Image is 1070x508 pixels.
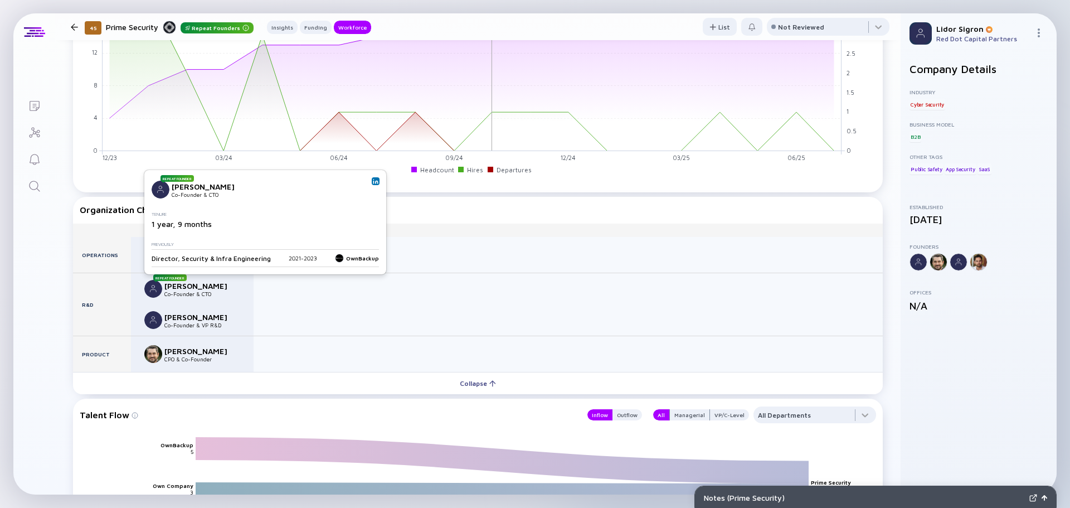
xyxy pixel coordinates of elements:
[787,154,805,162] tspan: 06/25
[73,273,131,336] div: R&D
[152,181,169,199] img: Danny H. picture
[909,204,1048,210] div: Established
[144,345,162,363] img: Dimitry Shvartsman picture
[80,205,876,215] div: Organization Chart
[847,127,857,134] tspan: 0.5
[909,131,921,142] div: B2B
[106,20,254,34] div: Prime Security
[164,281,238,291] div: [PERSON_NAME]
[144,311,162,329] img: Matan Markovics picture
[847,108,849,115] tspan: 1
[85,21,101,35] div: 45
[267,22,298,33] div: Insights
[909,89,1048,95] div: Industry
[172,182,245,191] div: [PERSON_NAME]
[152,254,271,263] div: Director, Security & Infra Engineering
[909,22,932,45] img: Profile Picture
[847,50,855,57] tspan: 2.5
[936,24,1030,33] div: Lidor Sigron
[909,289,1048,296] div: Offices
[13,118,55,145] a: Investor Map
[847,69,850,76] tspan: 2
[94,81,98,89] tspan: 8
[909,99,945,110] div: Cyber Security
[164,312,238,322] div: [PERSON_NAME]
[1034,28,1043,37] img: Menu
[909,243,1048,250] div: Founders
[164,346,238,356] div: [PERSON_NAME]
[160,442,193,448] text: OwnBackup
[13,172,55,199] a: Search
[73,372,883,394] button: Collapse
[73,336,131,372] div: Product
[191,448,193,455] text: 5
[153,482,193,489] text: Own Company
[587,409,612,420] button: Inflow
[909,62,1048,75] h2: Company Details
[93,147,98,154] tspan: 0
[1029,494,1037,502] img: Expand Notes
[73,237,131,273] div: Operations
[164,291,238,297] div: Co-Founder & CTO
[335,254,379,263] a: OwnBackup logoOwnBackup
[453,375,503,392] div: Collapse
[334,21,371,34] button: Workforce
[181,22,254,33] div: Repeat Founders
[152,242,374,247] div: Previously
[160,175,194,182] div: Repeat Founder
[977,163,991,175] div: SaaS
[94,114,98,122] tspan: 4
[164,322,238,328] div: Co-Founder & VP R&D
[669,409,710,420] button: Managerial
[267,21,298,34] button: Insights
[103,154,117,162] tspan: 12/23
[909,153,1048,160] div: Other Tags
[847,89,854,96] tspan: 1.5
[300,22,332,33] div: Funding
[847,147,851,154] tspan: 0
[909,121,1048,128] div: Business Model
[561,154,576,162] tspan: 12/24
[909,300,1048,312] div: N/A
[703,18,737,36] button: List
[778,23,824,31] div: Not Reviewed
[190,489,193,496] text: 3
[92,49,98,56] tspan: 12
[300,21,332,34] button: Funding
[172,191,245,198] div: Co-Founder & CTO
[254,227,883,234] div: VP/C-Levels
[215,154,232,162] tspan: 03/24
[445,154,463,162] tspan: 09/24
[153,274,187,281] div: Repeat Founder
[330,154,348,162] tspan: 06/24
[1042,495,1047,501] img: Open Notes
[164,356,238,362] div: CPO & Co-Founder
[612,409,642,420] button: Outflow
[673,154,690,162] tspan: 03/25
[13,145,55,172] a: Reminders
[335,254,379,263] div: OwnBackup
[710,409,749,420] button: VP/C-Level
[131,227,254,234] div: Founders
[670,409,709,420] div: Managerial
[936,35,1030,43] div: Red Dot Capital Partners
[289,255,317,262] div: 2021 - 2023
[653,409,669,420] button: All
[909,214,1048,225] div: [DATE]
[144,280,162,298] img: Danny H. picture
[704,493,1025,502] div: Notes ( Prime Security )
[152,219,374,229] div: 1 year, 9 months
[945,163,976,175] div: App Security
[909,163,943,175] div: Public Safety
[334,22,371,33] div: Workforce
[373,178,378,184] img: Danny H. Linkedin Profile
[811,479,851,486] text: Prime Security
[13,91,55,118] a: Lists
[152,212,374,217] div: Tenure
[335,254,344,263] img: OwnBackup logo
